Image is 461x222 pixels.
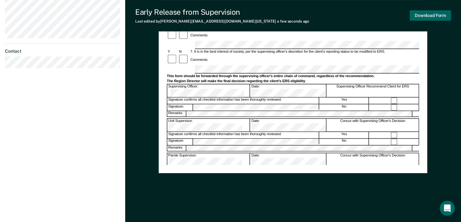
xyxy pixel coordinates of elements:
[320,132,369,138] div: Yes
[167,146,187,151] div: Remarks:
[178,50,189,54] div: N
[167,50,178,54] div: Y
[327,119,419,131] div: Concur with Supervising Officer's Decision
[135,8,309,17] div: Early Release from Supervision
[320,104,369,111] div: No
[277,19,309,24] span: a few seconds ago
[5,49,120,54] dt: Contact
[167,139,193,145] div: Signature:
[167,104,193,111] div: Signature:
[190,33,209,37] div: Comments:
[320,97,369,104] div: Yes
[167,84,250,97] div: Supervising Officer:
[327,84,419,97] div: Supervising Officer Recommend Client for ERS
[320,139,369,145] div: No
[190,50,419,54] div: 7. It is in the best interest of society, per the supervising officer's discretion for the client...
[167,74,419,78] div: This form should be forwarded through the supervising officer's entire chain of command, regardle...
[167,153,250,166] div: Parole Supervisor:
[251,153,326,166] div: Date:
[410,10,451,21] button: Download Form
[327,153,419,166] div: Concur with Supervising Officer's Decision
[440,201,455,216] div: Open Intercom Messenger
[167,119,250,131] div: Unit Supervisor:
[135,19,309,24] div: Last edited by [PERSON_NAME][EMAIL_ADDRESS][DOMAIN_NAME][US_STATE]
[167,132,319,138] div: Signature confirms all checklist information has been thoroughly reviewed.
[167,111,187,117] div: Remarks:
[167,97,319,104] div: Signature confirms all checklist information has been thoroughly reviewed.
[251,84,326,97] div: Date:
[251,119,326,131] div: Date:
[167,79,419,83] div: The Region Director will make the final decision regarding the client's ERS eligibility
[190,57,209,62] div: Comments:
